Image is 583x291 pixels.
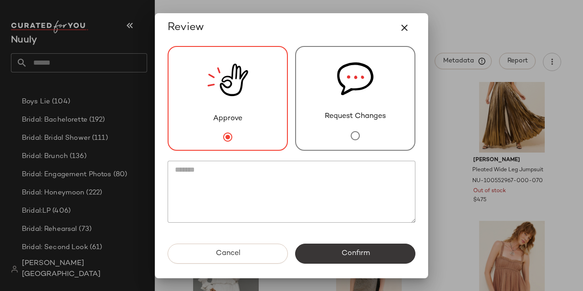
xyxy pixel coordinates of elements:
span: Review [168,20,204,35]
span: Cancel [215,249,240,258]
button: Confirm [295,244,415,264]
span: Request Changes [325,111,386,122]
span: Confirm [341,249,369,258]
img: svg%3e [337,47,373,111]
span: Approve [213,113,242,124]
button: Cancel [168,244,288,264]
img: review_new_snapshot.RGmwQ69l.svg [207,47,248,113]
